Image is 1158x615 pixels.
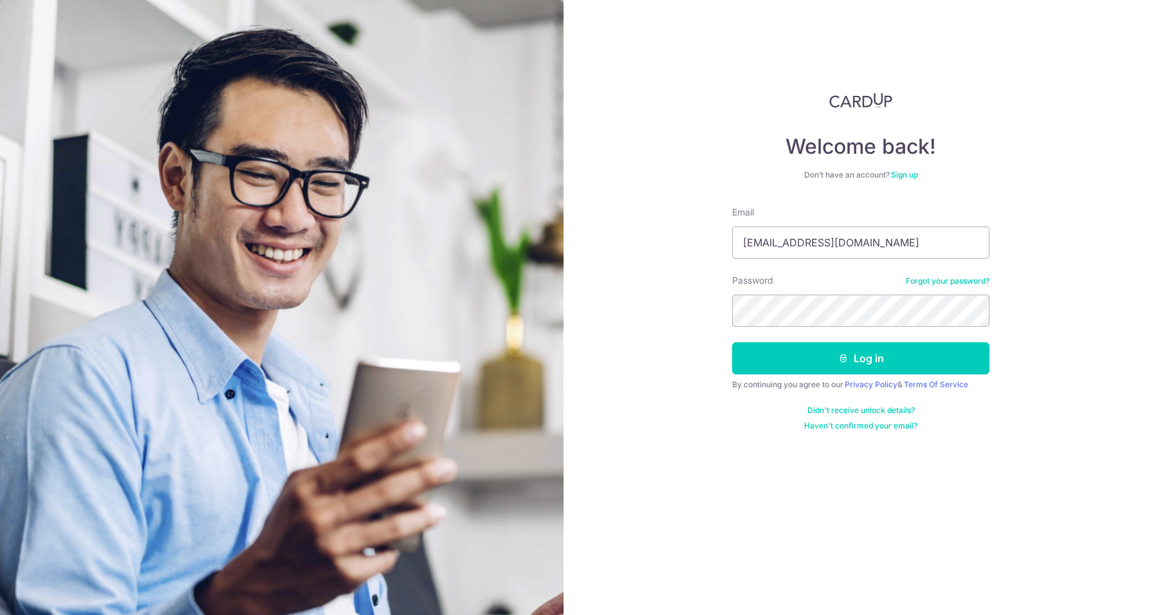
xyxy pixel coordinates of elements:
[732,274,773,287] label: Password
[845,380,897,389] a: Privacy Policy
[732,226,989,259] input: Enter your Email
[732,206,754,219] label: Email
[732,134,989,160] h4: Welcome back!
[804,421,917,431] a: Haven't confirmed your email?
[807,405,915,416] a: Didn't receive unlock details?
[906,276,989,286] a: Forgot your password?
[732,170,989,180] div: Don’t have an account?
[891,170,918,179] a: Sign up
[732,380,989,390] div: By continuing you agree to our &
[904,380,968,389] a: Terms Of Service
[829,93,892,108] img: CardUp Logo
[732,342,989,374] button: Log in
